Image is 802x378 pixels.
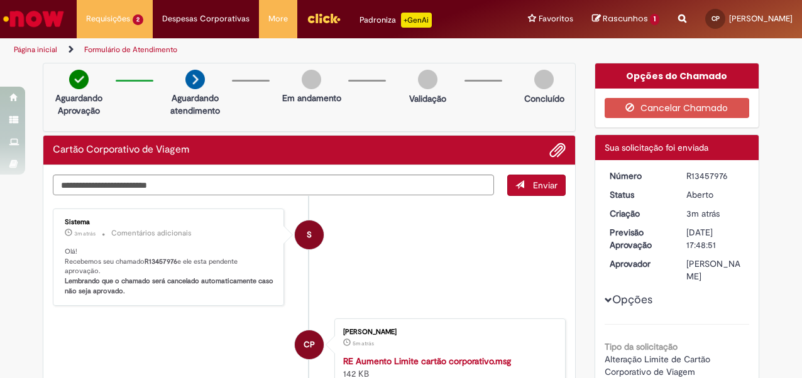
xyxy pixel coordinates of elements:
small: Comentários adicionais [111,228,192,239]
div: Opções do Chamado [595,63,759,89]
span: 1 [650,14,659,25]
span: Enviar [533,180,558,191]
span: CP [711,14,720,23]
span: Rascunhos [603,13,648,24]
b: R13457976 [145,257,177,266]
p: Aguardando atendimento [165,92,226,117]
img: arrow-next.png [185,70,205,89]
div: 28/08/2025 13:48:51 [686,207,745,220]
p: +GenAi [401,13,432,28]
span: 3m atrás [686,208,720,219]
div: [PERSON_NAME] [343,328,552,336]
b: Lembrando que o chamado será cancelado automaticamente caso não seja aprovado. [65,276,275,296]
time: 28/08/2025 13:46:53 [353,340,374,347]
span: CP [304,330,315,360]
span: [PERSON_NAME] [729,13,793,24]
time: 28/08/2025 13:49:02 [74,230,96,237]
textarea: Digite sua mensagem aqui... [53,175,494,195]
div: R13457976 [686,170,745,182]
div: [PERSON_NAME] [686,257,745,283]
img: img-circle-grey.png [534,70,554,89]
div: Padroniza [360,13,432,28]
p: Aguardando Aprovação [48,92,109,117]
a: Rascunhos [592,13,659,25]
span: 2 [133,14,143,25]
ul: Trilhas de página [9,38,525,62]
dt: Número [600,170,678,182]
p: Validação [409,92,446,105]
b: Tipo da solicitação [605,341,678,352]
img: ServiceNow [1,6,66,31]
span: Requisições [86,13,130,25]
p: Em andamento [282,92,341,104]
div: Aberto [686,188,745,201]
dt: Previsão Aprovação [600,226,678,251]
span: Favoritos [539,13,573,25]
time: 28/08/2025 13:48:51 [686,208,720,219]
img: img-circle-grey.png [302,70,321,89]
dt: Criação [600,207,678,220]
div: Sistema [65,219,274,226]
p: Concluído [524,92,564,105]
span: More [268,13,288,25]
span: Alteração Limite de Cartão Corporativo de Viagem [605,354,713,377]
div: Carolina Panzieri [295,330,324,359]
dt: Status [600,188,678,201]
div: System [295,220,324,249]
button: Enviar [507,175,566,196]
span: 5m atrás [353,340,374,347]
a: Página inicial [14,45,57,55]
h2: Cartão Corporativo de Viagem Histórico de tíquete [53,144,189,156]
div: [DATE] 17:48:51 [686,226,745,251]
span: 3m atrás [74,230,96,237]
span: Despesas Corporativas [162,13,250,25]
span: S [307,220,312,250]
a: RE Aumento Limite cartão corporativo.msg [343,355,511,367]
span: Sua solicitação foi enviada [605,142,708,153]
dt: Aprovador [600,257,678,270]
p: Olá! Recebemos seu chamado e ele esta pendente aprovação. [65,247,274,296]
a: Formulário de Atendimento [84,45,177,55]
button: Cancelar Chamado [605,98,750,118]
img: img-circle-grey.png [418,70,437,89]
button: Adicionar anexos [549,142,566,158]
img: check-circle-green.png [69,70,89,89]
img: click_logo_yellow_360x200.png [307,9,341,28]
